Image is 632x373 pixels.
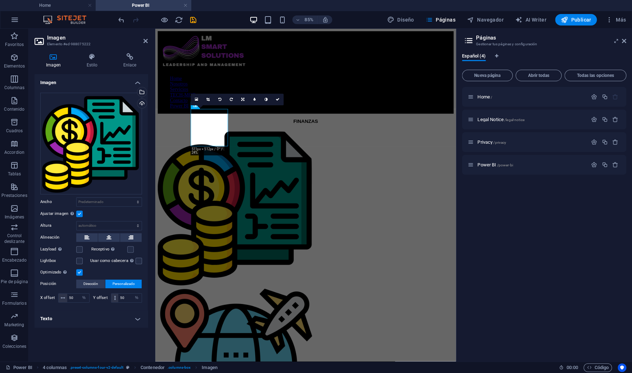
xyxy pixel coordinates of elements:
button: save [189,15,197,24]
label: Receptivo [91,245,127,254]
button: Más [603,14,629,26]
p: Favoritos [5,42,24,47]
div: Pestañas de idiomas [462,53,626,67]
label: Posición [40,280,76,288]
span: Código [587,363,609,372]
h4: Imagen [35,53,75,68]
span: Todas las opciones [568,73,623,78]
span: Nueva página [465,73,509,78]
div: Configuración [591,94,597,100]
h4: Texto [35,310,148,327]
span: Haz clic para seleccionar y doble clic para editar [141,363,165,372]
p: Colecciones [3,344,26,349]
div: Eliminar [612,116,618,123]
div: Eliminar [612,139,618,145]
button: Usercentrics [618,363,626,372]
div: analitica--5ygLRoTY-rmQ49gkbs7Pg.png [40,93,142,194]
div: Home/ [475,95,587,99]
div: Duplicar [601,116,608,123]
div: Power BI/power-bi [475,162,587,167]
img: Editor Logo [41,15,95,24]
a: Escala de grises [260,94,272,105]
a: Modo de recorte [202,94,214,105]
span: Haz clic para seleccionar y doble clic para editar [202,363,217,372]
span: . preset-columns-four-v2-default [70,363,123,372]
div: Duplicar [601,162,608,168]
span: /power-bi [497,163,513,167]
span: Personalizado [113,280,135,288]
div: Configuración [591,139,597,145]
div: Legal Notice/legal-notice [475,117,587,122]
span: Navegador [467,16,504,23]
p: Marketing [4,322,24,328]
label: X offset [40,296,58,300]
p: Pie de página [1,279,28,285]
a: Desenfoque [249,94,260,105]
span: 00 00 [567,363,578,372]
button: Dirección [76,280,105,288]
div: Configuración [591,116,597,123]
span: /privacy [493,141,506,144]
button: Navegador [464,14,507,26]
button: Todas las opciones [564,70,626,81]
button: Abrir todas [516,70,562,81]
a: Cambiar orientación [237,94,248,105]
button: undo [117,15,125,24]
h4: Enlace [112,53,148,68]
div: Diseño (Ctrl+Alt+Y) [384,14,417,26]
span: Haz clic para abrir la página [477,94,492,100]
span: Más [605,16,626,23]
a: Girar 90° a la derecha [225,94,237,105]
div: Eliminar [612,162,618,168]
a: Girar 90° a la izquierda [214,94,225,105]
button: 85% [292,15,318,24]
span: Haz clic para abrir la página [477,139,506,145]
h2: Páginas [476,34,626,41]
button: Diseño [384,14,417,26]
label: Lightbox [40,257,76,265]
p: Contenido [4,106,24,112]
span: Haz clic para seleccionar y doble clic para editar [43,363,67,372]
button: Haz clic para salir del modo de previsualización y seguir editando [160,15,169,24]
a: Confirmar ( Ctrl ⏎ ) [272,94,283,105]
div: Duplicar [601,94,608,100]
label: Lazyload [40,245,76,254]
p: Elementos [4,63,25,69]
i: Deshacer: Eliminar HTML (Ctrl+Z) [117,16,125,24]
button: Personalizado [105,280,142,288]
span: . columns-box [168,363,191,372]
span: Abrir todas [519,73,558,78]
label: Ajustar imagen [40,209,76,218]
p: Tablas [8,171,21,177]
label: Alineación [40,233,76,242]
a: Haz clic para cancelar la selección y doble clic para abrir páginas [6,363,32,372]
h3: Gestionar tus páginas y configuración [476,41,612,47]
h3: Elemento #ed-988075222 [47,41,133,47]
span: Dirección [83,280,98,288]
button: Código [583,363,612,372]
nav: breadcrumb [43,363,217,372]
h4: Power BI [96,1,191,9]
h4: Estilo [75,53,112,68]
p: Prestaciones [1,193,27,198]
span: Español (4) [462,52,486,62]
button: Páginas [423,14,458,26]
label: Ancho [40,200,76,204]
i: Este elemento es un preajuste personalizable [126,365,129,369]
span: / [491,95,492,99]
i: Al redimensionar, ajustar el nivel de zoom automáticamente para ajustarse al dispositivo elegido. [322,17,328,23]
p: Formularios [2,300,26,306]
label: Usar como cabecera [90,257,136,265]
p: Cuadros [6,128,23,134]
div: Configuración [591,162,597,168]
i: Volver a cargar página [175,16,183,24]
span: AI Writer [515,16,546,23]
p: Accordion [4,149,24,155]
p: Imágenes [5,214,24,220]
label: Optimizado [40,268,76,277]
h6: Tiempo de la sesión [559,363,578,372]
p: Columnas [4,85,25,91]
span: : [572,365,573,370]
button: Publicar [555,14,597,26]
span: Publicar [561,16,591,23]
